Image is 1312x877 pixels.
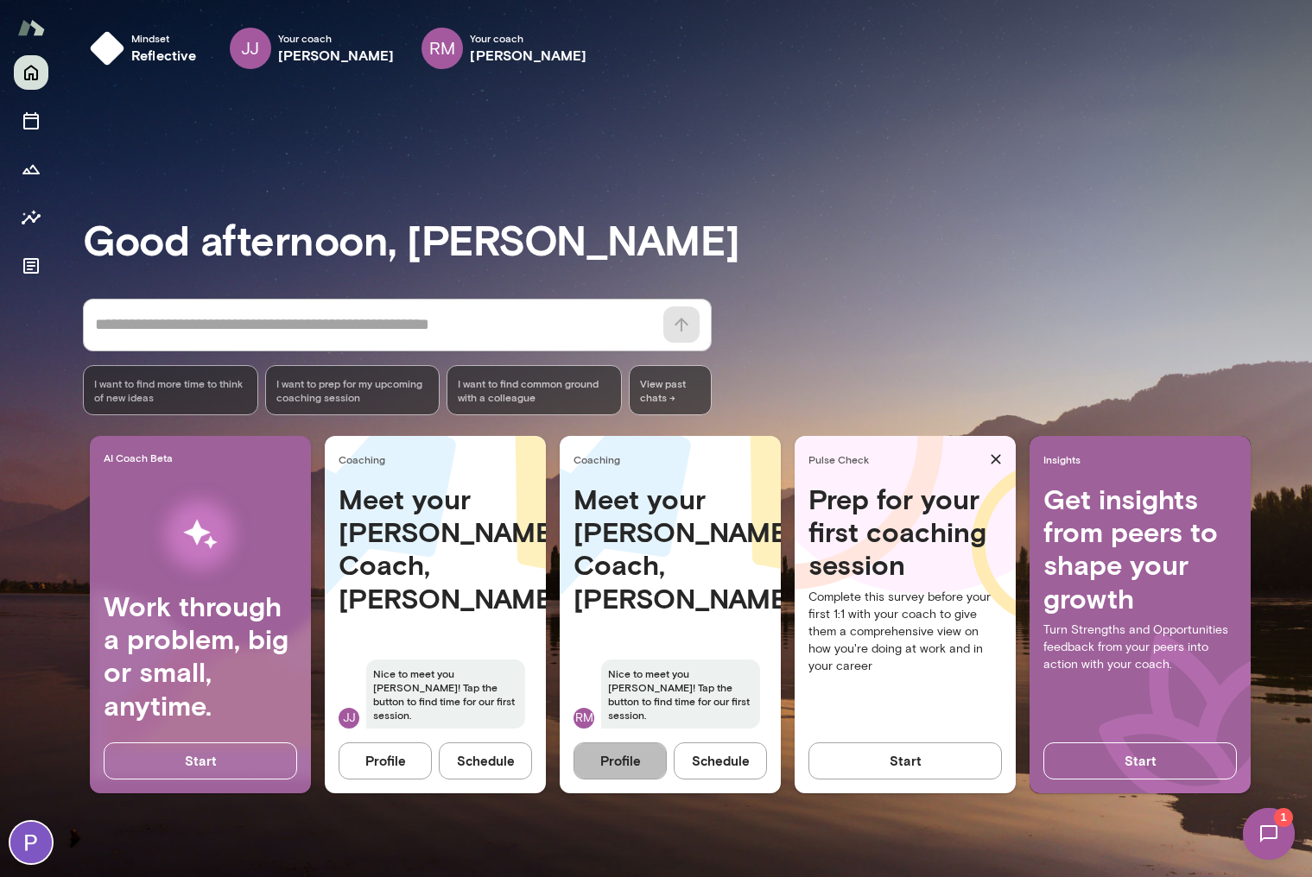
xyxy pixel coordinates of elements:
div: RM [421,28,463,69]
img: AI Workflows [124,480,277,590]
button: Schedule [674,742,767,779]
h4: Meet your [PERSON_NAME] Coach, [PERSON_NAME] [339,483,532,615]
button: Start [808,742,1002,779]
h4: Prep for your first coaching session [808,483,1002,582]
img: mindset [90,31,124,66]
button: Start [1043,742,1237,779]
p: Complete this survey before your first 1:1 with your coach to give them a comprehensive view on h... [808,589,1002,675]
h4: Work through a problem, big or small, anytime. [104,590,297,722]
span: I want to find more time to think of new ideas [94,376,247,404]
h6: [PERSON_NAME] [278,45,395,66]
button: Schedule [439,742,532,779]
div: I want to find common ground with a colleague [447,365,622,415]
p: Turn Strengths and Opportunities feedback from your peers into action with your coach. [1043,621,1237,673]
div: I want to prep for my upcoming coaching session [265,365,441,415]
span: Your coach [470,31,586,45]
button: Profile [574,742,667,779]
span: Nice to meet you [PERSON_NAME]! Tap the button to find time for our first session. [366,659,525,729]
img: Priscilla Romero [10,822,52,863]
span: I want to prep for my upcoming coaching session [276,376,429,404]
div: JJYour coach[PERSON_NAME] [218,21,407,76]
h4: Get insights from peers to shape your growth [1043,483,1237,615]
div: JJ [230,28,271,69]
button: Mindsetreflective [83,21,211,76]
span: Coaching [574,452,774,466]
span: Nice to meet you [PERSON_NAME]! Tap the button to find time for our first session. [601,659,760,729]
img: Mento [17,11,45,44]
span: Insights [1043,452,1244,466]
span: I want to find common ground with a colleague [458,376,611,404]
span: Coaching [339,452,539,466]
button: Documents [14,249,48,283]
button: Growth Plan [14,152,48,186]
span: Mindset [131,31,197,45]
h6: [PERSON_NAME] [470,45,586,66]
button: Sessions [14,104,48,138]
span: AI Coach Beta [104,451,304,464]
h3: Good afternoon, [PERSON_NAME] [83,215,1312,263]
button: Start [104,742,297,779]
h4: Meet your [PERSON_NAME] Coach, [PERSON_NAME] [574,483,767,615]
button: Profile [339,742,432,779]
span: View past chats -> [629,365,712,415]
div: JJ [339,708,359,729]
div: RM [574,708,594,729]
span: Your coach [278,31,395,45]
div: I want to find more time to think of new ideas [83,365,258,415]
div: RMYour coach[PERSON_NAME] [409,21,599,76]
button: Insights [14,200,48,235]
h6: reflective [131,45,197,66]
button: Home [14,55,48,90]
span: Pulse Check [808,452,983,466]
